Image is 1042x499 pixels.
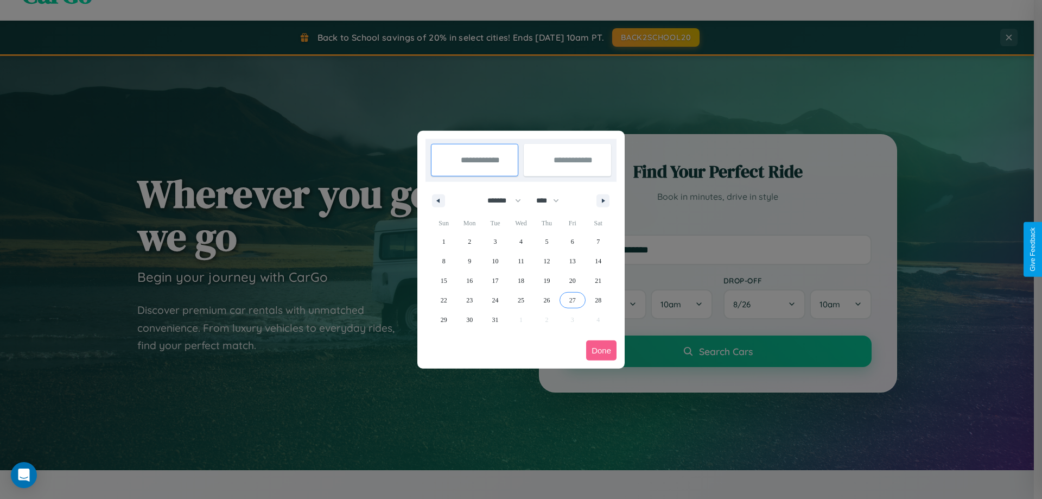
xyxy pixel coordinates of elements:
button: 19 [534,271,560,290]
span: 17 [492,271,499,290]
span: 11 [518,251,524,271]
button: 30 [456,310,482,330]
span: 7 [596,232,600,251]
span: 6 [571,232,574,251]
span: Sun [431,214,456,232]
button: 28 [586,290,611,310]
button: 12 [534,251,560,271]
div: Open Intercom Messenger [11,462,37,488]
button: 9 [456,251,482,271]
button: 24 [482,290,508,310]
span: 20 [569,271,576,290]
span: 26 [543,290,550,310]
button: 21 [586,271,611,290]
button: 22 [431,290,456,310]
button: 5 [534,232,560,251]
button: 17 [482,271,508,290]
button: 11 [508,251,533,271]
button: 3 [482,232,508,251]
div: Give Feedback [1029,228,1037,271]
button: 29 [431,310,456,330]
button: 6 [560,232,585,251]
span: 8 [442,251,446,271]
span: 21 [595,271,601,290]
button: 4 [508,232,533,251]
button: 18 [508,271,533,290]
button: Done [586,340,617,361]
button: 7 [586,232,611,251]
button: 1 [431,232,456,251]
span: 30 [466,310,473,330]
button: 16 [456,271,482,290]
span: 22 [441,290,447,310]
span: 24 [492,290,499,310]
span: 29 [441,310,447,330]
span: 9 [468,251,471,271]
span: 16 [466,271,473,290]
span: 4 [519,232,523,251]
button: 23 [456,290,482,310]
span: 15 [441,271,447,290]
span: Wed [508,214,533,232]
button: 26 [534,290,560,310]
button: 2 [456,232,482,251]
button: 20 [560,271,585,290]
span: 2 [468,232,471,251]
span: 1 [442,232,446,251]
button: 10 [482,251,508,271]
span: 12 [543,251,550,271]
span: 14 [595,251,601,271]
button: 13 [560,251,585,271]
button: 14 [586,251,611,271]
span: 31 [492,310,499,330]
span: Mon [456,214,482,232]
span: Fri [560,214,585,232]
span: 19 [543,271,550,290]
span: 25 [518,290,524,310]
span: 18 [518,271,524,290]
span: 23 [466,290,473,310]
span: 3 [494,232,497,251]
span: Tue [482,214,508,232]
span: 27 [569,290,576,310]
button: 27 [560,290,585,310]
button: 25 [508,290,533,310]
button: 8 [431,251,456,271]
button: 15 [431,271,456,290]
span: Sat [586,214,611,232]
span: 13 [569,251,576,271]
button: 31 [482,310,508,330]
span: 10 [492,251,499,271]
span: 5 [545,232,548,251]
span: 28 [595,290,601,310]
span: Thu [534,214,560,232]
